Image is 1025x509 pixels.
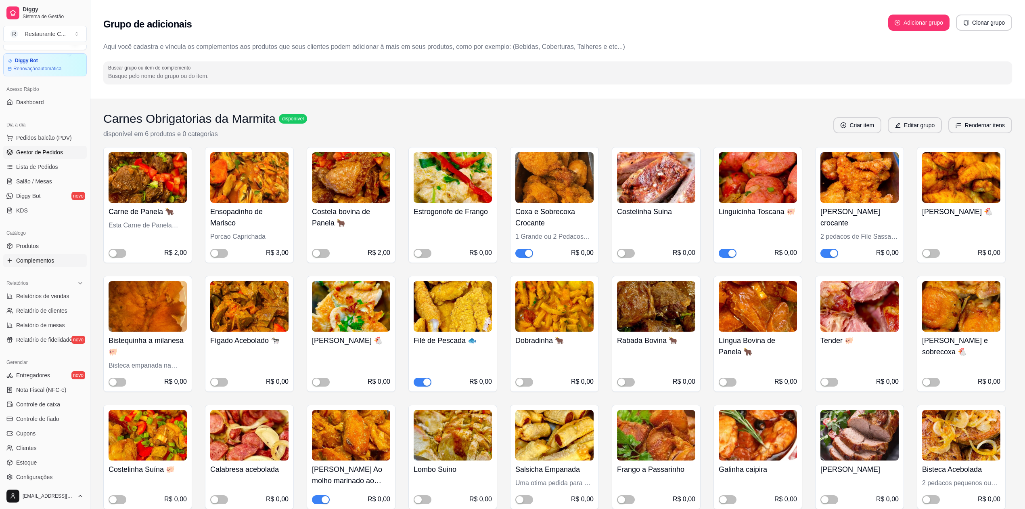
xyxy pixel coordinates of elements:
[922,410,1000,461] img: product-image
[3,3,87,23] a: DiggySistema de Gestão
[673,494,695,504] div: R$ 0,00
[16,371,50,379] span: Entregadores
[23,493,74,499] span: [EMAIL_ADDRESS][DOMAIN_NAME]
[16,242,39,250] span: Produtos
[210,206,289,229] h4: Ensopadinho de Marisco
[210,232,289,242] div: Porcao Caprichada
[16,321,65,329] span: Relatório de mesas
[3,442,87,454] a: Clientes
[103,18,192,31] h2: Grupo de adicionais
[3,175,87,188] a: Salão / Mesas
[312,464,390,486] h4: [PERSON_NAME] Ao molho marinado ao vinho tinto 🐖
[956,122,961,128] span: ordered-list
[3,146,87,159] a: Gestor de Pedidos
[109,361,187,370] div: Bisteca empanada na Panko
[16,336,72,344] span: Relatório de fidelidade
[515,335,594,346] h4: Dobradinha 🐂
[3,240,87,252] a: Produtos
[3,118,87,131] div: Dia a dia
[719,206,797,217] h4: Linguicinha Toscana 🐖
[210,281,289,332] img: product-image
[515,478,594,488] div: Uma otima pedida para o pessoal que ama cachorro quente, vem 3 unidades
[673,377,695,387] div: R$ 0,00
[23,6,84,13] span: Diggy
[617,152,695,203] img: product-image
[16,473,52,481] span: Configurações
[820,206,899,229] h4: [PERSON_NAME] crocante
[164,494,187,504] div: R$ 0,00
[3,26,87,42] button: Select a team
[3,290,87,303] a: Relatórios de vendas
[515,281,594,332] img: product-image
[3,412,87,425] a: Controle de fiado
[571,377,594,387] div: R$ 0,00
[13,65,61,72] article: Renovação automática
[15,58,38,64] article: Diggy Bot
[515,232,594,242] div: 1 Grande ou 2 Pedacos pequenos empanado na farinha Panko
[266,248,289,258] div: R$ 3,00
[876,377,899,387] div: R$ 0,00
[3,227,87,240] div: Catálogo
[3,486,87,506] button: [EMAIL_ADDRESS][DOMAIN_NAME]
[368,494,390,504] div: R$ 0,00
[895,20,900,25] span: plus-circle
[414,152,492,203] img: product-image
[922,281,1000,332] img: product-image
[515,152,594,203] img: product-image
[673,248,695,258] div: R$ 0,00
[774,248,797,258] div: R$ 0,00
[978,494,1000,504] div: R$ 0,00
[617,281,695,332] img: product-image
[617,410,695,461] img: product-image
[774,494,797,504] div: R$ 0,00
[978,248,1000,258] div: R$ 0,00
[312,335,390,346] h4: [PERSON_NAME] 🐔
[3,160,87,173] a: Lista de Pedidos
[266,377,289,387] div: R$ 0,00
[571,494,594,504] div: R$ 0,00
[210,335,289,346] h4: Fígado Acebolado 🐄
[16,415,59,423] span: Controle de fiado
[3,333,87,346] a: Relatório de fidelidadenovo
[23,13,84,20] span: Sistema de Gestão
[469,248,492,258] div: R$ 0,00
[774,377,797,387] div: R$ 0,00
[16,192,41,200] span: Diggy Bot
[266,494,289,504] div: R$ 0,00
[210,464,289,475] h4: Calabresa acebolada
[16,163,58,171] span: Lista de Pedidos
[922,152,1000,203] img: product-image
[719,464,797,475] h4: Galinha caipira
[3,204,87,217] a: KDS
[3,96,87,109] a: Dashboard
[469,377,492,387] div: R$ 0,00
[210,410,289,461] img: product-image
[10,30,18,38] span: R
[888,117,942,133] button: editEditar grupo
[617,464,695,475] h4: Frango a Passarinho
[109,335,187,358] h4: Bistequinha a milanesa 🐖
[820,335,899,346] h4: Tender 🐖
[312,206,390,229] h4: Costela bovina de Panela 🐂
[6,280,28,286] span: Relatórios
[414,410,492,461] img: product-image
[103,111,276,126] h3: Carnes Obrigatorias da Marmita
[16,459,37,467] span: Estoque
[16,257,54,265] span: Complementos
[888,15,950,31] button: plus-circleAdicionar grupo
[3,254,87,267] a: Complementos
[3,471,87,484] a: Configurações
[617,206,695,217] h4: Costelinha Suina
[571,248,594,258] div: R$ 0,00
[515,464,594,475] h4: Salsicha Empanada
[922,464,1000,475] h4: Bisteca Acebolada
[833,117,881,133] button: plus-circleCriar item
[280,116,305,122] span: disponível
[3,398,87,411] a: Controle de caixa
[16,386,66,394] span: Nota Fiscal (NFC-e)
[3,319,87,332] a: Relatório de mesas
[109,152,187,203] img: product-image
[820,232,899,242] div: 2 pedacos de File Sassami Crocante
[895,122,901,128] span: edit
[210,152,289,203] img: product-image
